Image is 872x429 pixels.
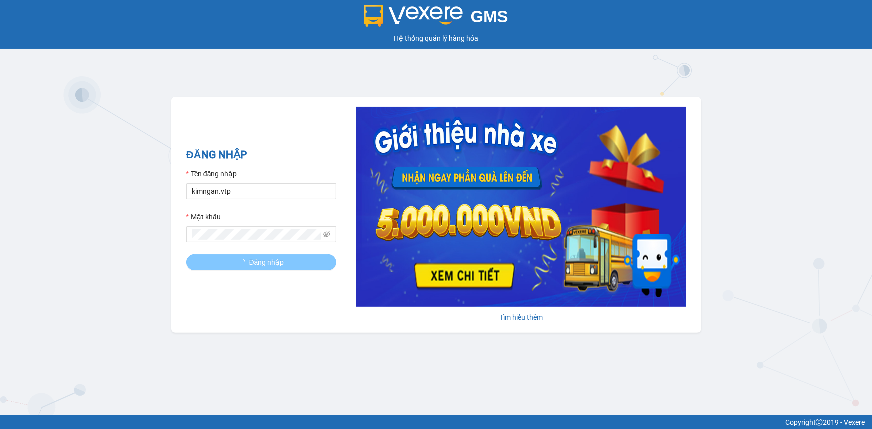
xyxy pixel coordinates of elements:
[364,15,508,23] a: GMS
[471,7,508,26] span: GMS
[816,419,823,426] span: copyright
[7,417,865,428] div: Copyright 2019 - Vexere
[192,229,321,240] input: Mật khẩu
[323,231,330,238] span: eye-invisible
[186,168,237,179] label: Tên đăng nhập
[238,259,249,266] span: loading
[2,33,870,44] div: Hệ thống quản lý hàng hóa
[186,147,336,163] h2: ĐĂNG NHẬP
[249,257,284,268] span: Đăng nhập
[186,254,336,270] button: Đăng nhập
[356,312,686,323] div: Tìm hiểu thêm
[364,5,463,27] img: logo 2
[186,183,336,199] input: Tên đăng nhập
[186,211,221,222] label: Mật khẩu
[356,107,686,307] img: banner-0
